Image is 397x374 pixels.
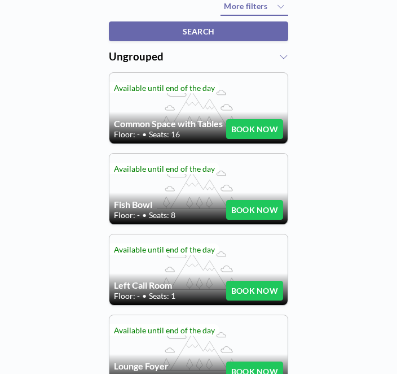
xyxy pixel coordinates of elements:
span: Available until end of the day [114,164,215,173]
h4: Fish Bowl [114,199,226,210]
h4: Left Call Room [114,280,226,291]
span: • [142,129,147,140]
span: SEARCH [183,27,215,36]
span: Floor: - [114,291,140,301]
button: BOOK NOW [226,119,283,139]
span: Seats: 16 [149,129,180,140]
span: Seats: 1 [149,291,175,301]
span: Seats: 8 [149,210,175,220]
span: Available until end of the day [114,325,215,335]
h4: Common Space with Tables [114,118,226,129]
span: Floor: - [114,129,140,140]
span: • [142,291,147,301]
span: Available until end of the day [114,245,215,254]
span: More filters [224,1,267,11]
span: Ungrouped [109,50,164,63]
span: Floor: - [114,210,140,220]
button: SEARCH [109,21,288,41]
span: Available until end of the day [114,83,215,93]
button: BOOK NOW [226,281,283,301]
span: • [142,210,147,220]
button: BOOK NOW [226,200,283,220]
h4: Lounge Foyer [114,360,226,372]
